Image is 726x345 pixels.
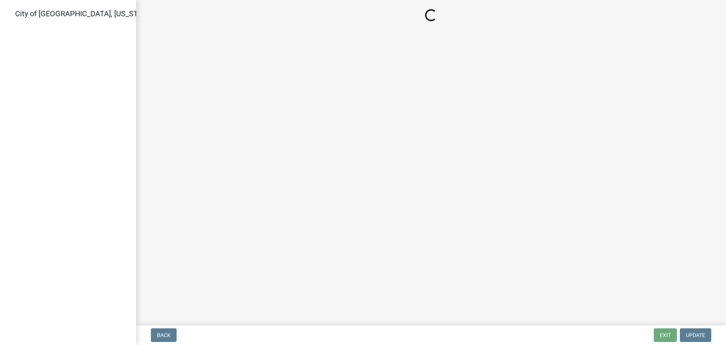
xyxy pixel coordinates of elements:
[654,328,677,342] button: Exit
[686,332,705,338] span: Update
[15,9,153,18] span: City of [GEOGRAPHIC_DATA], [US_STATE]
[151,328,177,342] button: Back
[157,332,171,338] span: Back
[680,328,711,342] button: Update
